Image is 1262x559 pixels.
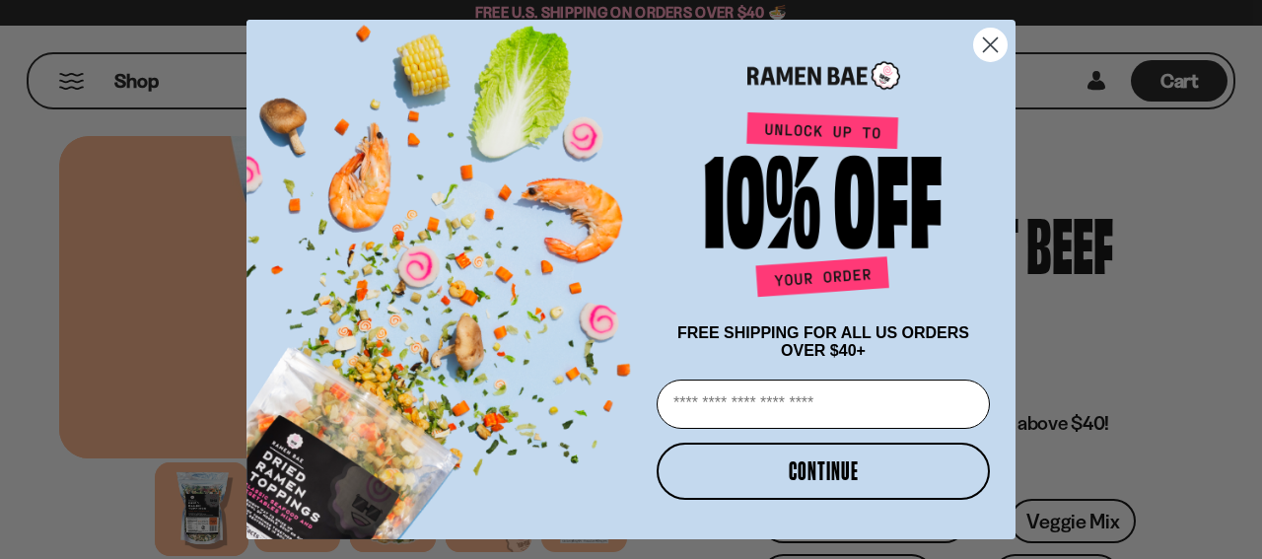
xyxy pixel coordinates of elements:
button: Close dialog [973,28,1008,62]
img: Unlock up to 10% off [700,111,946,305]
span: FREE SHIPPING FOR ALL US ORDERS OVER $40+ [677,324,969,359]
img: Ramen Bae Logo [747,59,900,92]
button: CONTINUE [657,443,990,500]
img: ce7035ce-2e49-461c-ae4b-8ade7372f32c.png [246,3,649,539]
